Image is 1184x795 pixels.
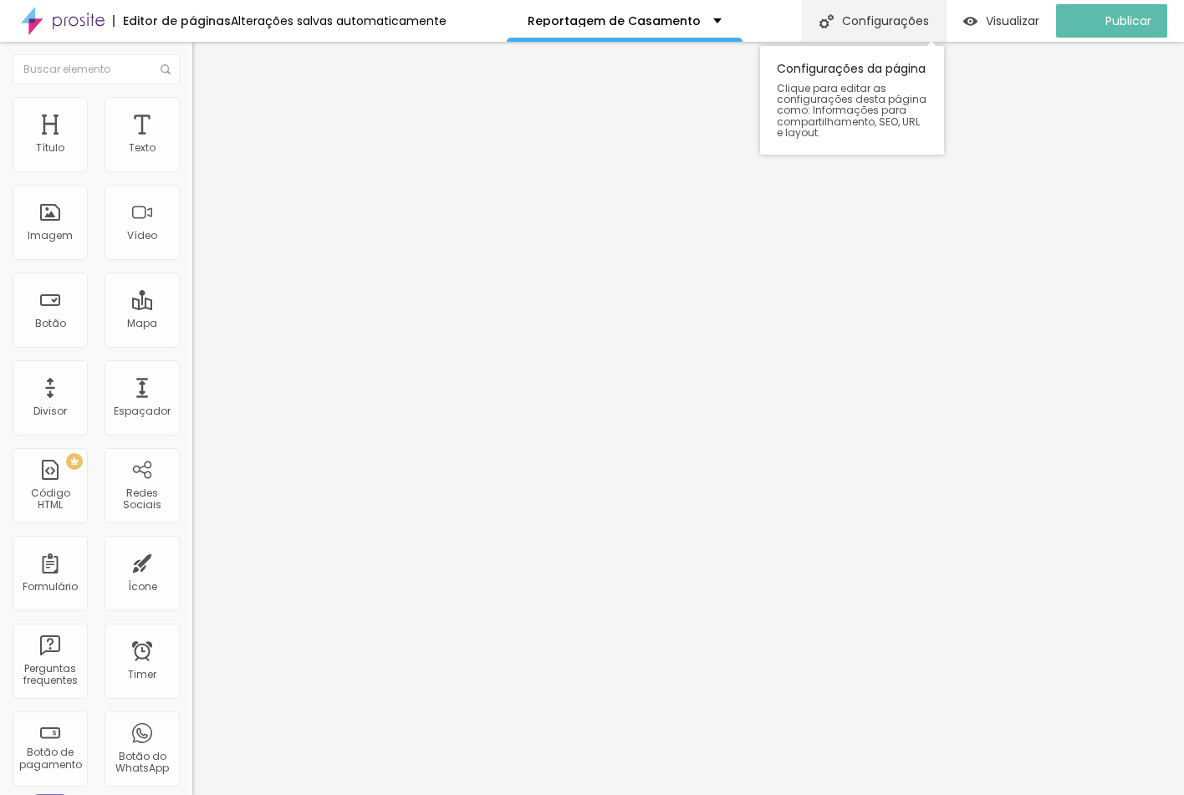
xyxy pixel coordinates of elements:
div: Título [36,142,64,154]
button: Publicar [1056,4,1167,38]
div: Vídeo [127,230,157,242]
div: Botão [35,318,66,329]
iframe: Editor [192,42,1184,795]
div: Código HTML [17,487,83,512]
div: Imagem [28,230,73,242]
div: Mapa [127,318,157,329]
img: Icone [819,14,834,28]
p: Reportagem de Casamento [528,15,701,27]
span: Visualizar [986,14,1039,28]
button: Visualizar [947,4,1056,38]
div: Editor de páginas [113,15,231,27]
div: Configurações da página [760,46,944,155]
div: Perguntas frequentes [17,663,83,687]
input: Buscar elemento [13,54,180,84]
div: Timer [128,669,156,680]
div: Divisor [33,405,67,417]
div: Texto [129,142,156,154]
img: view-1.svg [963,14,977,28]
span: Clique para editar as configurações desta página como: Informações para compartilhamento, SEO, UR... [777,83,927,138]
div: Formulário [23,581,78,593]
div: Botão do WhatsApp [109,751,175,775]
div: Alterações salvas automaticamente [231,15,447,27]
div: Ícone [128,581,157,593]
span: Publicar [1105,14,1151,28]
div: Espaçador [114,405,171,417]
img: Icone [161,64,171,74]
div: Redes Sociais [109,487,175,512]
div: Botão de pagamento [17,747,83,771]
